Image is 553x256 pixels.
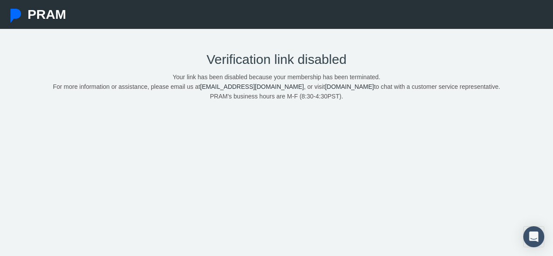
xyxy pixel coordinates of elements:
div: Open Intercom Messenger [523,226,544,247]
img: Pram Partner [9,9,23,23]
h2: Verification link disabled [53,52,500,67]
a: [EMAIL_ADDRESS][DOMAIN_NAME] [200,83,304,90]
a: [DOMAIN_NAME] [325,83,374,90]
p: Your link has been disabled because your membership has been terminated. For more information or ... [53,72,500,101]
span: PRAM [28,7,66,21]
